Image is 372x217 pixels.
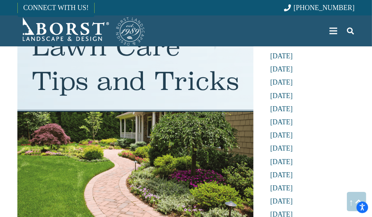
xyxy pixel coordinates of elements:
a: [DATE] [270,39,293,47]
a: [DATE] [270,105,293,113]
a: [DATE] [270,144,293,152]
a: [PHONE_NUMBER] [284,4,355,12]
span: [PHONE_NUMBER] [294,4,355,12]
a: Menu [324,21,343,41]
a: [DATE] [270,184,293,192]
a: [DATE] [270,118,293,126]
a: [DATE] [270,158,293,166]
a: [DATE] [270,92,293,100]
a: [DATE] [270,78,293,86]
a: [DATE] [270,197,293,205]
a: [DATE] [270,65,293,73]
a: [DATE] [270,131,293,139]
a: Search [343,21,358,41]
a: [DATE] [270,52,293,60]
a: Borst-Logo [17,15,146,46]
a: Back to top [347,192,366,211]
a: [DATE] [270,171,293,179]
